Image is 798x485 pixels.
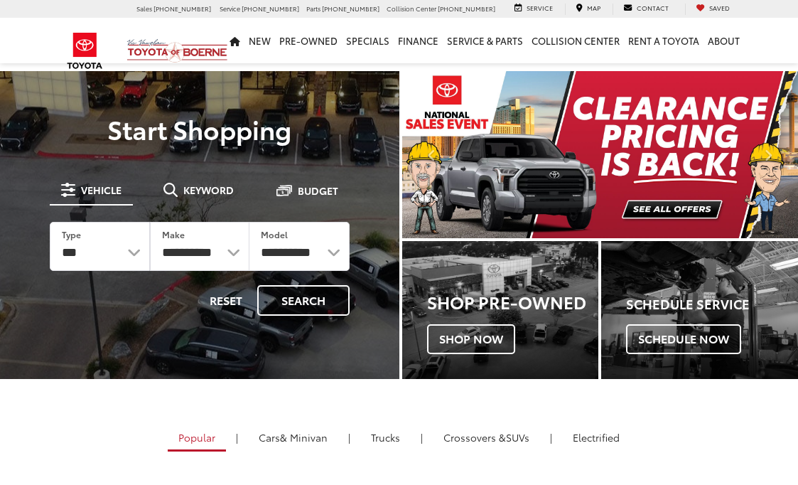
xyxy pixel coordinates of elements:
a: Service [504,4,564,15]
span: Shop Now [427,324,515,354]
li: | [345,430,354,444]
span: Collision Center [387,4,436,13]
a: Pre-Owned [275,18,342,63]
label: Model [261,228,288,240]
span: Service [220,4,240,13]
span: Sales [136,4,152,13]
a: Finance [394,18,443,63]
span: Service [527,3,553,12]
a: Schedule Service Schedule Now [601,241,798,379]
span: Schedule Now [626,324,741,354]
a: Service & Parts: Opens in a new tab [443,18,527,63]
a: Trucks [360,425,411,449]
span: & Minivan [280,430,328,444]
a: Cars [248,425,338,449]
p: Start Shopping [30,114,370,143]
span: [PHONE_NUMBER] [438,4,495,13]
a: Map [565,4,611,15]
span: Crossovers & [443,430,506,444]
label: Make [162,228,185,240]
button: Click to view next picture. [738,100,798,210]
button: Search [257,285,350,316]
span: Map [587,3,600,12]
a: SUVs [433,425,540,449]
span: Keyword [183,185,234,195]
h3: Shop Pre-Owned [427,292,599,311]
a: Popular [168,425,226,452]
span: Saved [709,3,730,12]
button: Click to view previous picture. [402,100,462,210]
span: [PHONE_NUMBER] [322,4,379,13]
span: Vehicle [81,185,122,195]
span: [PHONE_NUMBER] [242,4,299,13]
a: Specials [342,18,394,63]
a: Shop Pre-Owned Shop Now [402,241,599,379]
li: | [232,430,242,444]
a: Home [225,18,244,63]
span: Budget [298,186,338,196]
a: Collision Center [527,18,624,63]
span: Parts [306,4,320,13]
a: Electrified [562,425,630,449]
img: Toyota [58,28,112,74]
a: Contact [613,4,679,15]
div: Toyota [601,241,798,379]
a: Rent a Toyota [624,18,703,63]
img: Vic Vaughan Toyota of Boerne [126,38,228,63]
a: My Saved Vehicles [685,4,740,15]
a: About [703,18,744,63]
h4: Schedule Service [626,297,798,311]
span: Contact [637,3,669,12]
a: New [244,18,275,63]
button: Reset [198,285,254,316]
span: [PHONE_NUMBER] [153,4,211,13]
li: | [546,430,556,444]
li: | [417,430,426,444]
div: Toyota [402,241,599,379]
label: Type [62,228,81,240]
